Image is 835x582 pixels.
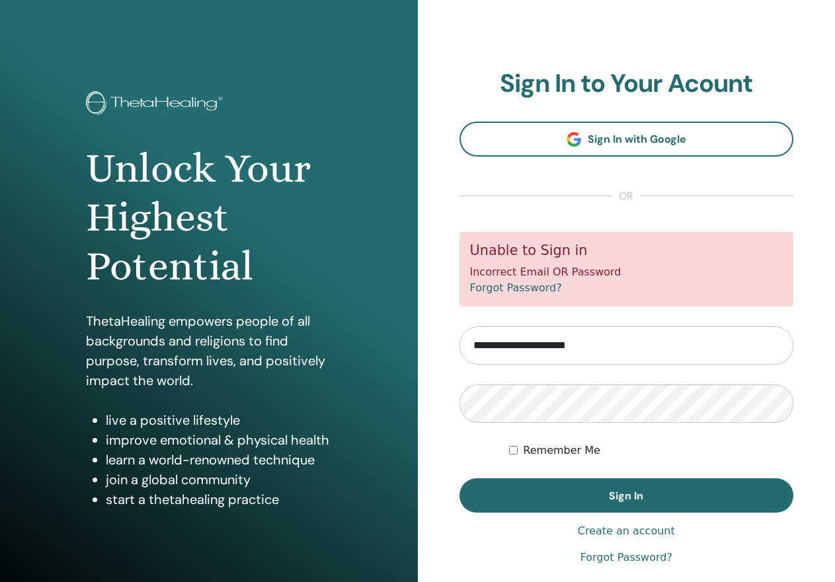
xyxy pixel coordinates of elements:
[106,450,331,470] li: learn a world-renowned technique
[459,122,794,157] a: Sign In with Google
[523,443,600,458] label: Remember Me
[588,132,686,146] span: Sign In with Google
[609,489,643,503] span: Sign In
[580,550,672,565] a: Forgot Password?
[459,232,794,307] div: Incorrect Email OR Password
[106,410,331,430] li: live a positive lifestyle
[459,69,794,99] h2: Sign In to Your Acount
[86,144,331,291] h1: Unlock Your Highest Potential
[86,311,331,390] p: ThetaHealing empowers people of all backgrounds and religions to find purpose, transform lives, a...
[470,281,562,294] a: Forgot Password?
[459,478,794,513] button: Sign In
[106,490,331,509] li: start a thetahealing practice
[578,523,675,539] a: Create an account
[470,242,783,259] h5: Unable to Sign in
[106,430,331,450] li: improve emotional & physical health
[509,443,793,458] div: Keep me authenticated indefinitely or until I manually logout
[612,188,640,204] span: or
[106,470,331,490] li: join a global community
